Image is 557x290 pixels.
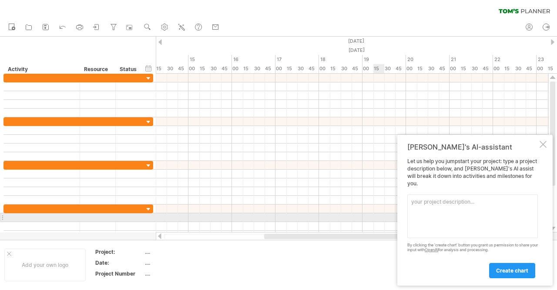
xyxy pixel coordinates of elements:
div: 15 [199,64,210,73]
div: 30 [210,64,221,73]
div: Date: [95,259,143,266]
div: 17 [275,55,319,64]
div: 15 [460,64,471,73]
div: 14 [145,55,188,64]
div: 45 [439,64,450,73]
div: Add your own logo [4,249,86,281]
div: 30 [254,64,265,73]
div: Resource [84,65,111,74]
div: 20 [406,55,450,64]
div: 16 [232,55,275,64]
div: 45 [178,64,188,73]
div: 15 [373,64,384,73]
div: Let us help you jumpstart your project: type a project description below, and [PERSON_NAME]'s AI ... [407,158,538,278]
div: 45 [265,64,275,73]
div: 15 [330,64,341,73]
div: 45 [482,64,493,73]
div: 30 [471,64,482,73]
div: 00 [493,64,504,73]
a: create chart [489,263,535,278]
div: 45 [221,64,232,73]
div: 45 [352,64,362,73]
a: OpenAI [425,247,438,252]
div: 15 [188,55,232,64]
div: 00 [319,64,330,73]
div: 00 [275,64,286,73]
div: 00 [537,64,547,73]
div: 30 [384,64,395,73]
div: 45 [308,64,319,73]
div: 30 [341,64,352,73]
div: Project Number [95,270,143,277]
div: 15 [417,64,428,73]
div: Status [120,65,139,74]
div: 15 [243,64,254,73]
div: 45 [526,64,537,73]
div: Activity [8,65,75,74]
div: 00 [362,64,373,73]
div: 18 [319,55,362,64]
div: 21 [450,55,493,64]
div: Project: [95,248,143,256]
div: [PERSON_NAME]'s AI-assistant [407,143,538,151]
div: .... [145,259,218,266]
div: 15 [156,64,167,73]
span: create chart [496,267,528,274]
div: 45 [395,64,406,73]
div: 22 [493,55,537,64]
div: .... [145,270,218,277]
div: 00 [450,64,460,73]
div: By clicking the 'create chart' button you grant us permission to share your input with for analys... [407,243,538,252]
div: 15 [286,64,297,73]
div: 15 [504,64,515,73]
div: 00 [188,64,199,73]
div: 30 [167,64,178,73]
div: 00 [406,64,417,73]
div: 30 [297,64,308,73]
div: .... [145,248,218,256]
div: 00 [232,64,243,73]
div: 30 [428,64,439,73]
div: 30 [515,64,526,73]
div: 19 [362,55,406,64]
